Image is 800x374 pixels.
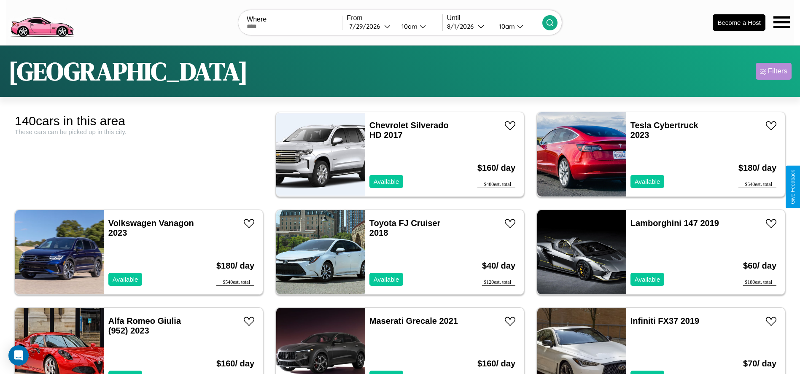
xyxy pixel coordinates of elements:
h3: $ 60 / day [743,253,776,279]
div: 140 cars in this area [15,114,263,128]
div: Filters [768,67,787,75]
img: logo [6,4,77,39]
a: Alfa Romeo Giulia (952) 2023 [108,316,181,335]
a: Chevrolet Silverado HD 2017 [369,121,449,140]
h3: $ 180 / day [216,253,254,279]
div: $ 540 est. total [738,181,776,188]
p: Available [374,176,399,187]
a: Volkswagen Vanagon 2023 [108,218,194,237]
a: Lamborghini 147 2019 [630,218,719,228]
button: Become a Host [713,14,765,31]
div: These cars can be picked up in this city. [15,128,263,135]
div: $ 120 est. total [482,279,515,286]
div: $ 480 est. total [477,181,515,188]
a: Toyota FJ Cruiser 2018 [369,218,441,237]
div: 10am [397,22,420,30]
a: Infiniti FX37 2019 [630,316,699,326]
h3: $ 40 / day [482,253,515,279]
p: Available [635,176,660,187]
p: Available [635,274,660,285]
h3: $ 160 / day [477,155,515,181]
h3: $ 180 / day [738,155,776,181]
div: 10am [495,22,517,30]
div: Open Intercom Messenger [8,345,29,366]
label: From [347,14,442,22]
p: Available [113,274,138,285]
button: 10am [492,22,542,31]
div: $ 540 est. total [216,279,254,286]
div: 8 / 1 / 2026 [447,22,478,30]
div: 7 / 29 / 2026 [349,22,384,30]
h1: [GEOGRAPHIC_DATA] [8,54,248,89]
div: Give Feedback [790,170,796,204]
button: 10am [395,22,442,31]
a: Tesla Cybertruck 2023 [630,121,698,140]
label: Where [247,16,342,23]
label: Until [447,14,542,22]
p: Available [374,274,399,285]
button: 7/29/2026 [347,22,394,31]
a: Maserati Grecale 2021 [369,316,458,326]
div: $ 180 est. total [743,279,776,286]
button: Filters [756,63,792,80]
